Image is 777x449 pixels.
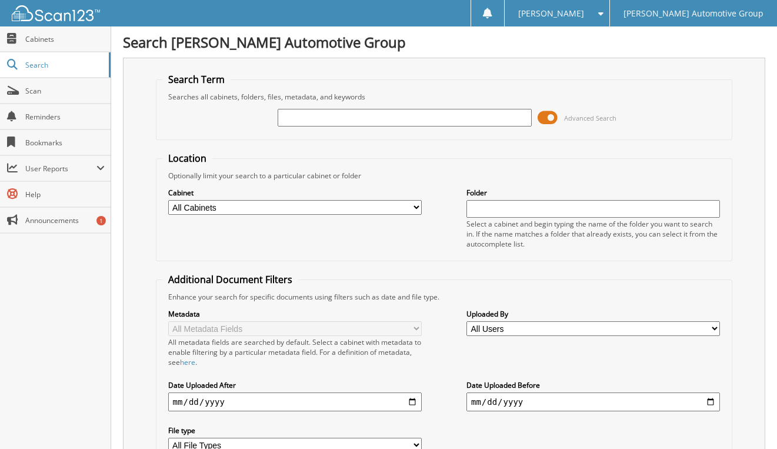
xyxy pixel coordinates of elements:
[180,357,195,367] a: here
[466,393,720,411] input: end
[25,215,105,225] span: Announcements
[123,32,765,52] h1: Search [PERSON_NAME] Automotive Group
[96,216,106,225] div: 1
[162,92,726,102] div: Searches all cabinets, folders, files, metadata, and keywords
[25,138,105,148] span: Bookmarks
[25,189,105,199] span: Help
[162,292,726,302] div: Enhance your search for specific documents using filters such as date and file type.
[162,73,231,86] legend: Search Term
[12,5,100,21] img: scan123-logo-white.svg
[168,425,422,435] label: File type
[466,380,720,390] label: Date Uploaded Before
[466,188,720,198] label: Folder
[25,60,103,70] span: Search
[168,188,422,198] label: Cabinet
[162,152,212,165] legend: Location
[466,309,720,319] label: Uploaded By
[162,171,726,181] div: Optionally limit your search to a particular cabinet or folder
[168,309,422,319] label: Metadata
[25,86,105,96] span: Scan
[518,10,584,17] span: [PERSON_NAME]
[25,112,105,122] span: Reminders
[466,219,720,249] div: Select a cabinet and begin typing the name of the folder you want to search in. If the name match...
[25,34,105,44] span: Cabinets
[168,393,422,411] input: start
[564,114,616,122] span: Advanced Search
[25,164,96,174] span: User Reports
[623,10,763,17] span: [PERSON_NAME] Automotive Group
[168,337,422,367] div: All metadata fields are searched by default. Select a cabinet with metadata to enable filtering b...
[168,380,422,390] label: Date Uploaded After
[162,273,298,286] legend: Additional Document Filters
